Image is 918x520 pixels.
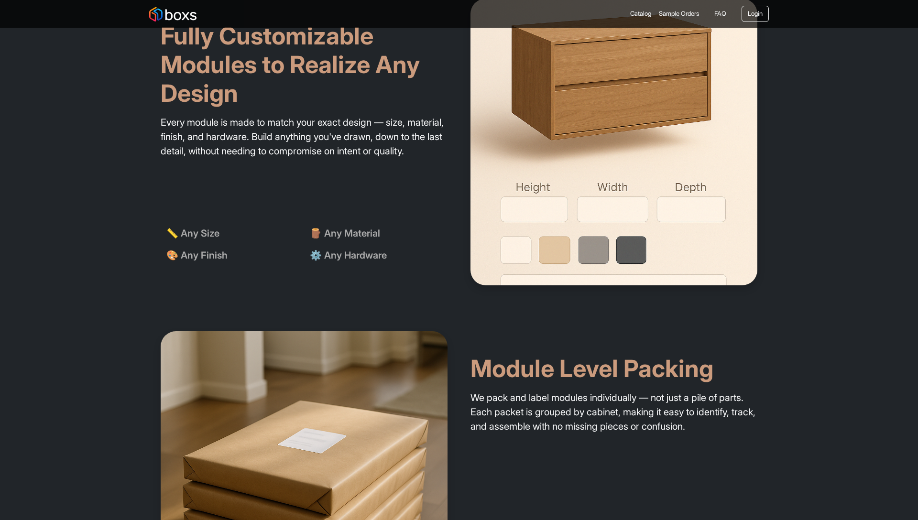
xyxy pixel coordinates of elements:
[161,115,448,158] p: Every module is made to match your exact design — size, material, finish, and hardware. Build any...
[470,331,757,383] h2: Module Level Packing
[166,226,219,240] span: 📏 Any Size
[310,226,380,240] span: 🪵 Any Material
[626,5,655,22] a: Catalog
[742,6,769,22] button: Login
[655,5,703,22] a: Sample Orders
[149,7,197,22] img: Boxs logo
[166,248,228,262] span: 🎨 Any Finish
[710,5,730,22] a: FAQ
[470,390,757,433] p: We pack and label modules individually — not just a pile of parts. Each packet is grouped by cabi...
[310,248,387,262] span: ⚙️ Any Hardware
